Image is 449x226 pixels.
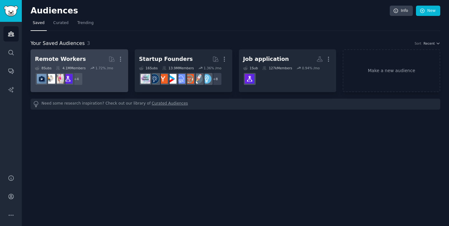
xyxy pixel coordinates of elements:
a: Remote Workers8Subs4.1MMembers1.72% /mo+4RemoteJobHuntersonlinejobsforallRemoteJobswork [31,49,128,92]
div: Startup Founders [139,55,193,63]
div: 1 Sub [243,66,258,70]
img: RemoteJobHunters [245,74,254,84]
div: 13.9M Members [162,66,194,70]
a: Make a new audience [343,49,440,92]
button: Recent [423,41,440,46]
a: New [416,6,440,16]
span: 3 [87,40,90,46]
a: Startup Founders16Subs13.9MMembers1.36% /mo+8EntrepreneurstartupsEntrepreneurRideAlongSaaSstartup... [135,49,232,92]
a: Saved [31,18,47,31]
span: Your Saved Audiences [31,40,85,47]
a: Curated [51,18,71,31]
img: GummySearch logo [4,6,18,17]
img: startup [167,74,176,84]
img: Entrepreneur [202,74,211,84]
div: Sort [415,41,422,46]
img: RemoteJobs [46,74,55,84]
img: EntrepreneurRideAlong [184,74,194,84]
span: Recent [423,41,435,46]
h2: Audiences [31,6,390,16]
div: + 4 [70,72,83,86]
img: SaaS [176,74,185,84]
a: Curated Audiences [152,101,188,107]
img: startups [193,74,203,84]
img: indiehackers [141,74,150,84]
div: 16 Sub s [139,66,158,70]
div: Need some research inspiration? Check out our library of [31,99,440,110]
div: 8 Sub s [35,66,51,70]
img: ycombinator [158,74,168,84]
a: Info [390,6,413,16]
a: Trending [75,18,96,31]
span: Trending [77,20,94,26]
div: + 8 [209,72,222,86]
img: RemoteJobHunters [63,74,73,84]
a: Job application1Sub127kMembers0.94% /moRemoteJobHunters [239,49,336,92]
img: onlinejobsforall [54,74,64,84]
div: 0.94 % /mo [302,66,320,70]
img: Entrepreneurship [149,74,159,84]
div: Remote Workers [35,55,86,63]
img: work [37,74,46,84]
div: 4.1M Members [56,66,85,70]
div: Job application [243,55,289,63]
div: 1.36 % /mo [204,66,221,70]
span: Saved [33,20,45,26]
span: Curated [53,20,69,26]
div: 127k Members [262,66,292,70]
div: 1.72 % /mo [95,66,113,70]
